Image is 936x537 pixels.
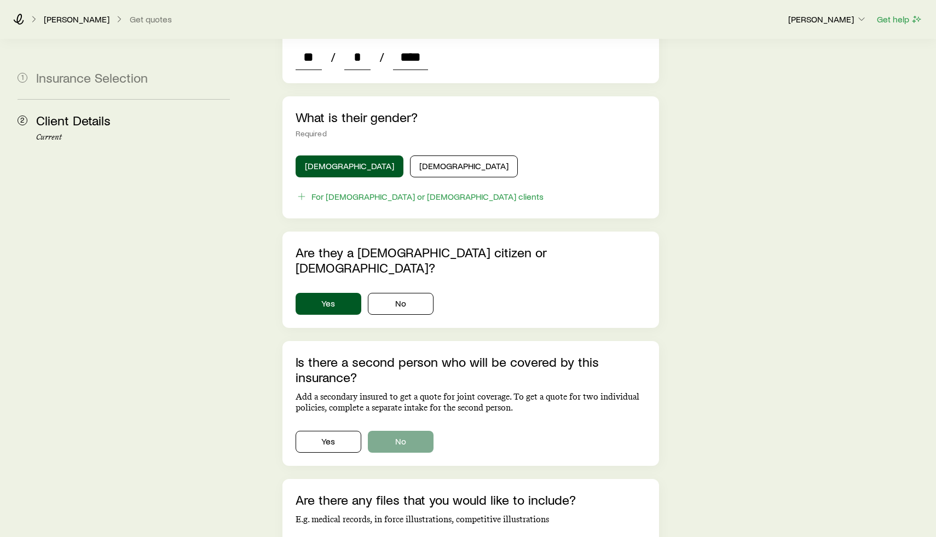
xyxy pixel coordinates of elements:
[296,391,646,413] p: Add a secondary insured to get a quote for joint coverage. To get a quote for two individual poli...
[36,70,148,85] span: Insurance Selection
[788,13,868,26] button: [PERSON_NAME]
[296,431,361,453] button: Yes
[296,245,646,275] p: Are they a [DEMOGRAPHIC_DATA] citizen or [DEMOGRAPHIC_DATA]?
[296,354,646,385] p: Is there a second person who will be covered by this insurance?
[296,514,646,525] p: E.g. medical records, in force illustrations, competitive illustrations
[326,49,340,65] span: /
[788,14,867,25] p: [PERSON_NAME]
[18,116,27,125] span: 2
[129,14,172,25] button: Get quotes
[375,49,389,65] span: /
[368,293,434,315] button: No
[410,155,518,177] button: [DEMOGRAPHIC_DATA]
[36,133,230,142] p: Current
[368,431,434,453] button: No
[18,73,27,83] span: 1
[876,13,923,26] button: Get help
[296,190,544,203] button: For [DEMOGRAPHIC_DATA] or [DEMOGRAPHIC_DATA] clients
[44,14,109,25] p: [PERSON_NAME]
[296,109,646,125] p: What is their gender?
[296,492,646,507] p: Are there any files that you would like to include?
[311,191,544,202] div: For [DEMOGRAPHIC_DATA] or [DEMOGRAPHIC_DATA] clients
[296,155,403,177] button: [DEMOGRAPHIC_DATA]
[296,293,361,315] button: Yes
[36,112,111,128] span: Client Details
[296,129,646,138] div: Required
